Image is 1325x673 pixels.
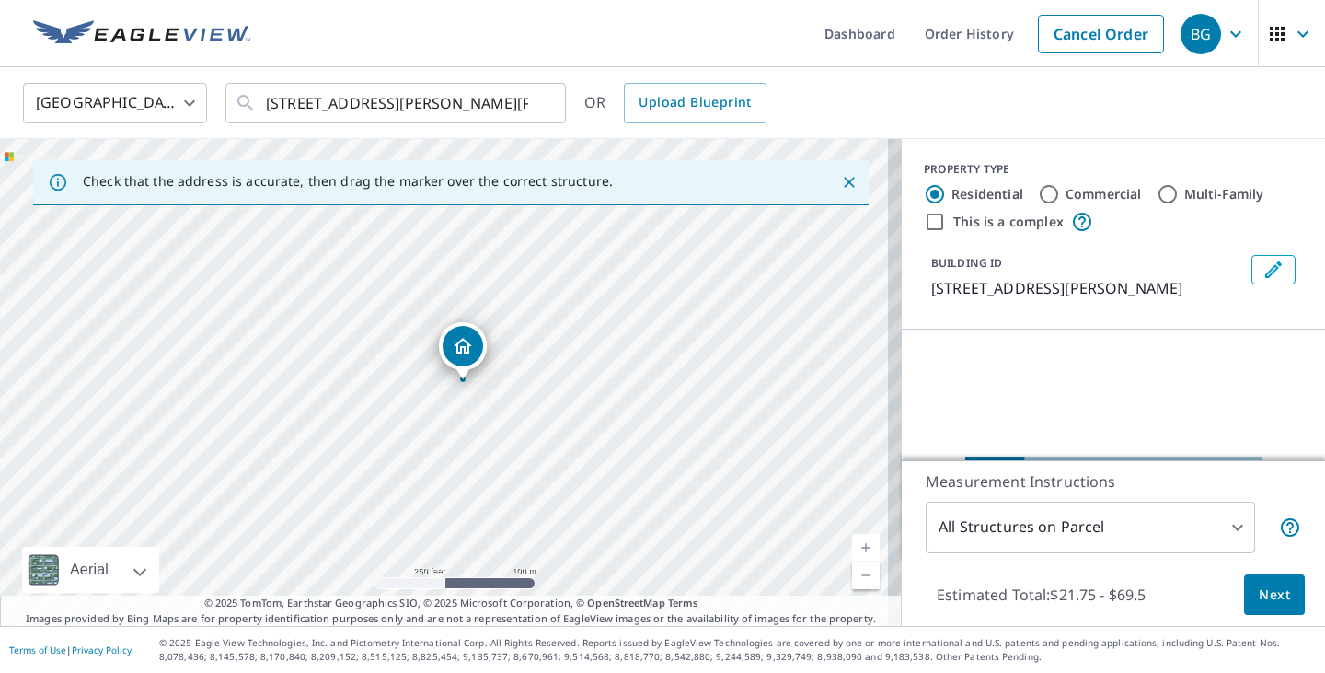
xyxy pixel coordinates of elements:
[931,255,1002,271] p: BUILDING ID
[439,322,487,379] div: Dropped pin, building 1, Residential property, 2710 Casey Dr Killeen, TX 76543
[9,644,66,656] a: Terms of Use
[1066,185,1142,203] label: Commercial
[204,596,698,611] span: © 2025 TomTom, Earthstar Geographics SIO, © 2025 Microsoft Corporation, ©
[624,83,766,123] a: Upload Blueprint
[159,636,1316,664] p: © 2025 Eagle View Technologies, Inc. and Pictometry International Corp. All Rights Reserved. Repo...
[1244,574,1305,616] button: Next
[33,20,250,48] img: EV Logo
[926,502,1255,553] div: All Structures on Parcel
[584,83,766,123] div: OR
[23,77,207,129] div: [GEOGRAPHIC_DATA]
[1251,255,1296,284] button: Edit building 1
[266,77,528,129] input: Search by address or latitude-longitude
[931,277,1244,299] p: [STREET_ADDRESS][PERSON_NAME]
[852,562,880,589] a: Current Level 17, Zoom Out
[64,547,114,593] div: Aerial
[924,161,1303,178] div: PROPERTY TYPE
[1184,185,1264,203] label: Multi-Family
[587,596,664,609] a: OpenStreetMap
[852,534,880,562] a: Current Level 17, Zoom In
[926,470,1301,493] p: Measurement Instructions
[953,213,1064,231] label: This is a complex
[1279,516,1301,539] span: Your report will include each building or structure inside the parcel boundary. In some cases, du...
[1181,14,1221,54] div: BG
[668,596,698,609] a: Terms
[837,170,861,194] button: Close
[1259,584,1290,607] span: Next
[922,574,1161,615] p: Estimated Total: $21.75 - $69.5
[22,547,159,593] div: Aerial
[72,644,132,656] a: Privacy Policy
[639,91,751,114] span: Upload Blueprint
[83,173,613,190] p: Check that the address is accurate, then drag the marker over the correct structure.
[951,185,1023,203] label: Residential
[1038,15,1164,53] a: Cancel Order
[9,644,132,656] p: |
